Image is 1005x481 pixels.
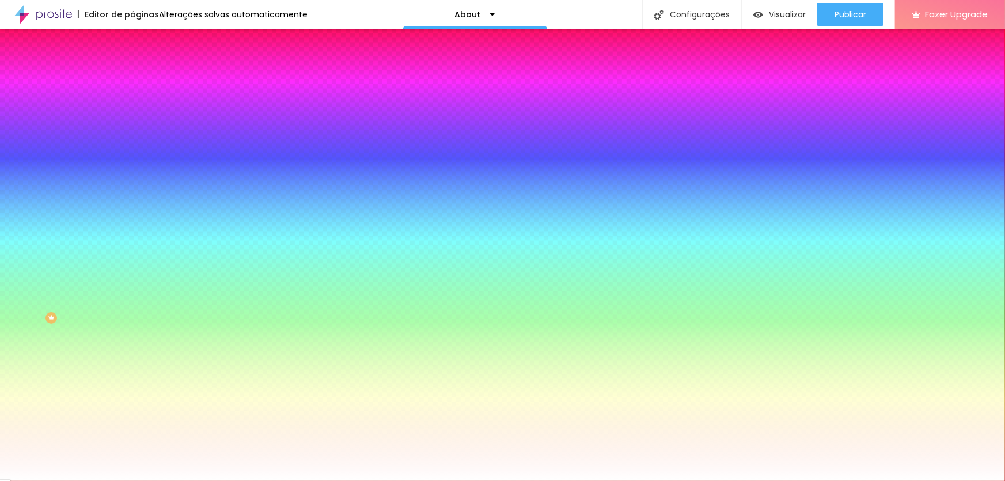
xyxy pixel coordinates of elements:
[835,10,866,19] span: Publicar
[742,3,817,26] button: Visualizar
[654,10,664,20] img: Icone
[925,9,988,19] span: Fazer Upgrade
[455,10,481,18] p: About
[159,10,308,18] div: Alterações salvas automaticamente
[817,3,883,26] button: Publicar
[78,10,159,18] div: Editor de páginas
[769,10,806,19] span: Visualizar
[753,10,763,20] img: view-1.svg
